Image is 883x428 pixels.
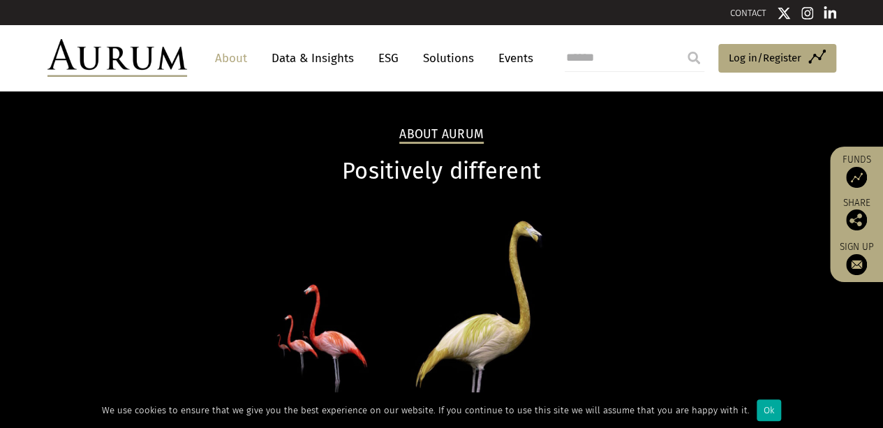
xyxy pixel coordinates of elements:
a: Events [491,45,533,71]
a: Funds [837,154,876,188]
a: About [208,45,254,71]
a: Sign up [837,241,876,275]
h2: About Aurum [399,127,484,144]
a: ESG [371,45,406,71]
img: Twitter icon [777,6,791,20]
h1: Positively different [47,158,836,185]
a: Solutions [416,45,481,71]
img: Share this post [846,209,867,230]
a: Data & Insights [265,45,361,71]
img: Access Funds [846,167,867,188]
a: CONTACT [730,8,766,18]
div: Ok [757,399,781,421]
input: Submit [680,44,708,72]
div: Share [837,198,876,230]
span: Log in/Register [729,50,801,66]
img: Instagram icon [801,6,814,20]
img: Linkedin icon [824,6,836,20]
a: Log in/Register [718,44,836,73]
img: Sign up to our newsletter [846,254,867,275]
img: Aurum [47,39,187,77]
